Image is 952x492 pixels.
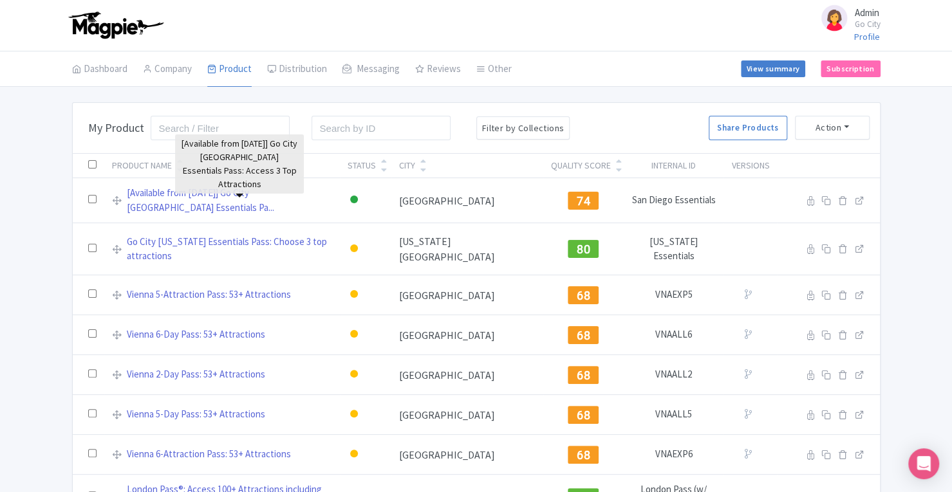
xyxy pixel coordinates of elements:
[348,365,360,384] div: Building
[908,448,939,479] div: Open Intercom Messenger
[175,134,304,194] div: [Available from [DATE]] Go City [GEOGRAPHIC_DATA] Essentials Pass: Access 3 Top Attractions
[112,159,172,172] div: Product Name
[568,192,599,205] a: 74
[127,407,265,422] a: Vienna 5-Day Pass: 53+ Attractions
[391,355,543,395] td: [GEOGRAPHIC_DATA]
[811,3,881,33] a: Admin Go City
[568,287,599,300] a: 68
[854,31,880,42] a: Profile
[391,315,543,355] td: [GEOGRAPHIC_DATA]
[207,51,252,87] a: Product
[415,51,461,87] a: Reviews
[795,116,870,140] button: Action
[568,446,599,459] a: 68
[568,241,599,254] a: 80
[391,395,543,435] td: [GEOGRAPHIC_DATA]
[819,3,850,33] img: avatar_key_member-9c1dde93af8b07d7383eb8b5fb890c87.png
[127,287,291,302] a: Vienna 5-Attraction Pass: 53+ Attractions
[624,275,724,315] td: VNAEXP5
[709,116,787,140] a: Share Products
[577,242,590,256] span: 80
[348,445,360,464] div: Building
[151,116,290,140] input: Search / Filter
[821,60,880,77] a: Subscription
[399,159,415,172] div: City
[577,448,590,462] span: 68
[66,11,165,39] img: logo-ab69f6fb50320c5b225c76a69d11143b.png
[342,51,400,87] a: Messaging
[348,159,376,172] div: Status
[143,51,192,87] a: Company
[723,154,777,178] th: Versions
[568,367,599,379] a: 68
[624,435,724,475] td: VNAEXP6
[624,154,724,178] th: Internal ID
[624,395,724,435] td: VNAALL5
[577,329,590,342] span: 68
[391,275,543,315] td: [GEOGRAPHIC_DATA]
[568,327,599,340] a: 68
[568,406,599,419] a: 68
[476,116,570,140] button: Filter by Collections
[577,289,590,302] span: 68
[577,408,590,422] span: 68
[855,20,881,28] small: Go City
[551,159,611,172] div: Quality Score
[348,286,360,304] div: Building
[624,315,724,355] td: VNAALL6
[741,60,805,77] a: View summary
[624,178,724,223] td: San Diego Essentials
[348,240,360,259] div: Building
[127,235,333,264] a: Go City [US_STATE] Essentials Pass: Choose 3 top attractions
[348,405,360,424] div: Building
[476,51,512,87] a: Other
[127,367,265,382] a: Vienna 2-Day Pass: 53+ Attractions
[348,325,360,344] div: Building
[267,51,327,87] a: Distribution
[127,186,333,215] a: [Available from [DATE]] Go City [GEOGRAPHIC_DATA] Essentials Pa...
[72,51,127,87] a: Dashboard
[624,355,724,395] td: VNAALL2
[127,327,265,342] a: Vienna 6-Day Pass: 53+ Attractions
[312,116,451,140] input: Search by ID
[577,194,590,208] span: 74
[391,178,543,223] td: [GEOGRAPHIC_DATA]
[348,191,360,210] div: Active
[624,223,724,275] td: [US_STATE] Essentials
[391,435,543,475] td: [GEOGRAPHIC_DATA]
[855,6,879,19] span: Admin
[88,121,144,135] h3: My Product
[577,369,590,382] span: 68
[127,447,291,462] a: Vienna 6-Attraction Pass: 53+ Attractions
[391,223,543,275] td: [US_STATE][GEOGRAPHIC_DATA]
